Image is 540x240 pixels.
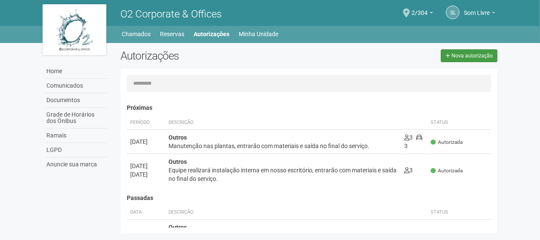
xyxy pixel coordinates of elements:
[127,195,491,201] h4: Passadas
[169,166,397,183] div: Equipe realizará instalação interna em nosso escritório, entrarão com materiais e saída no final ...
[45,129,108,143] a: Ramais
[127,116,165,130] th: Período
[45,64,108,79] a: Home
[194,28,230,40] a: Autorizações
[127,206,165,220] th: Data
[431,167,463,174] span: Autorizada
[130,137,162,146] div: [DATE]
[120,49,303,62] h2: Autorizações
[451,53,493,59] span: Nova autorização
[411,11,433,17] a: 2/304
[45,93,108,108] a: Documentos
[169,224,187,231] strong: Outros
[169,158,187,165] strong: Outros
[165,206,428,220] th: Descrição
[45,143,108,157] a: LGPD
[446,6,460,19] a: SL
[169,142,397,150] div: Manutenção nas plantas, entrarão com materiais e saída no final do serviço.
[441,49,497,62] a: Nova autorização
[122,28,151,40] a: Chamados
[130,227,162,236] div: [DATE]
[464,11,495,17] a: Som Livre
[45,157,108,171] a: Anuncie sua marca
[464,1,490,16] span: Som Livre
[239,28,279,40] a: Minha Unidade
[45,79,108,93] a: Comunicados
[45,108,108,129] a: Grade de Horários dos Ônibus
[404,134,413,141] span: 3
[127,105,491,111] h4: Próximas
[169,134,187,141] strong: Outros
[165,116,401,130] th: Descrição
[427,206,491,220] th: Status
[411,1,428,16] span: 2/304
[120,8,222,20] span: O2 Corporate & Offices
[431,139,463,146] span: Autorizada
[130,170,162,179] div: [DATE]
[130,162,162,170] div: [DATE]
[160,28,185,40] a: Reservas
[43,4,106,55] img: logo.jpg
[404,134,422,149] span: 3
[427,116,491,130] th: Status
[404,167,413,174] span: 3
